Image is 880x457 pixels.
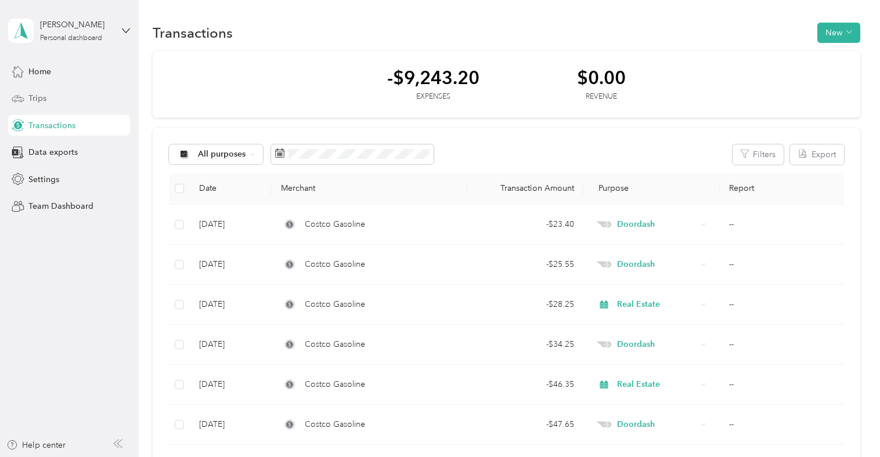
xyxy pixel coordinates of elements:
[577,92,626,102] div: Revenue
[593,183,629,193] span: Purpose
[577,67,626,88] div: $0.00
[190,405,272,445] td: [DATE]
[720,405,850,445] td: --
[597,222,611,228] img: Legacy Icon [Doordash]
[190,245,272,285] td: [DATE]
[720,365,850,405] td: --
[28,173,59,186] span: Settings
[815,392,880,457] iframe: Everlance-gr Chat Button Frame
[476,258,574,271] div: - $25.55
[272,173,466,205] th: Merchant
[28,119,75,132] span: Transactions
[387,67,479,88] div: -$9,243.20
[617,418,697,431] span: Doordash
[28,146,78,158] span: Data exports
[790,144,844,165] button: Export
[817,23,860,43] button: New
[305,338,365,351] span: Costco Gasoline
[720,173,850,205] th: Report
[190,365,272,405] td: [DATE]
[720,285,850,325] td: --
[40,35,102,42] div: Personal dashboard
[305,378,365,391] span: Costco Gasoline
[617,218,697,231] span: Doordash
[305,218,365,231] span: Costco Gasoline
[190,325,272,365] td: [DATE]
[617,378,697,391] span: Real Estate
[476,298,574,311] div: - $28.25
[617,298,697,311] span: Real Estate
[305,418,365,431] span: Costco Gasoline
[198,150,246,158] span: All purposes
[476,338,574,351] div: - $34.25
[476,218,574,231] div: - $23.40
[153,27,233,39] h1: Transactions
[720,245,850,285] td: --
[190,173,272,205] th: Date
[190,205,272,245] td: [DATE]
[597,262,611,268] img: Legacy Icon [Doordash]
[305,258,365,271] span: Costco Gasoline
[597,342,611,348] img: Legacy Icon [Doordash]
[28,92,46,104] span: Trips
[476,378,574,391] div: - $46.35
[28,66,51,78] span: Home
[720,205,850,245] td: --
[6,439,66,451] button: Help center
[617,258,697,271] span: Doordash
[190,285,272,325] td: [DATE]
[28,200,93,212] span: Team Dashboard
[387,92,479,102] div: Expenses
[305,298,365,311] span: Costco Gasoline
[597,422,611,428] img: Legacy Icon [Doordash]
[40,19,113,31] div: [PERSON_NAME]
[476,418,574,431] div: - $47.65
[617,338,697,351] span: Doordash
[720,325,850,365] td: --
[733,144,784,165] button: Filters
[467,173,583,205] th: Transaction Amount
